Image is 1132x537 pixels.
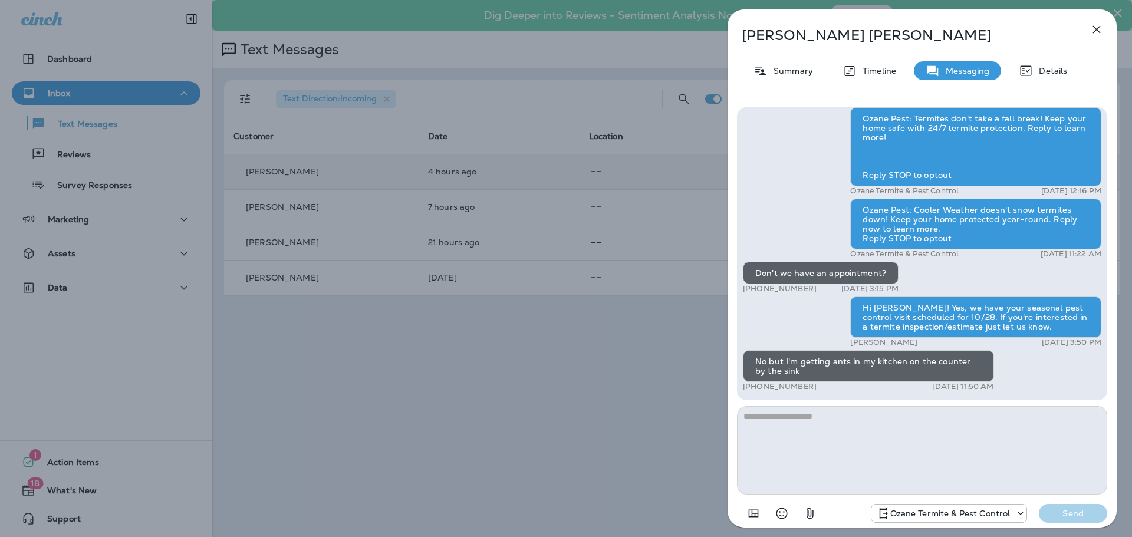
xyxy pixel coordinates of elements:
p: Details [1033,66,1067,75]
p: [PHONE_NUMBER] [743,382,817,391]
div: Hi [PERSON_NAME]! Yes, we have your seasonal pest control visit scheduled for 10/28. If you're in... [850,296,1101,338]
p: [PHONE_NUMBER] [743,284,817,294]
p: Ozane Termite & Pest Control [850,186,959,196]
p: Ozane Termite & Pest Control [890,509,1011,518]
button: Add in a premade template [742,502,765,525]
p: [DATE] 12:16 PM [1041,186,1101,196]
p: [PERSON_NAME] [850,338,917,347]
div: No but I'm getting ants in my kitchen on the counter by the sink [743,350,994,382]
p: Summary [768,66,813,75]
div: Ozane Pest: Cooler Weather doesn't snow termites down! Keep your home protected year-round. Reply... [850,199,1101,249]
p: [DATE] 3:15 PM [841,284,899,294]
p: [DATE] 11:22 AM [1041,249,1101,259]
div: +1 (732) 702-5770 [871,506,1027,520]
div: Ozane Pest: Termites don't take a fall break! Keep your home safe with 24/7 termite protection. R... [850,107,1101,186]
button: Select an emoji [770,502,794,525]
div: Don't we have an appointment? [743,262,899,284]
p: [DATE] 3:50 PM [1042,338,1101,347]
p: [DATE] 11:50 AM [932,382,993,391]
p: Ozane Termite & Pest Control [850,249,959,259]
p: [PERSON_NAME] [PERSON_NAME] [742,27,1064,44]
p: Timeline [857,66,896,75]
p: Messaging [940,66,989,75]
